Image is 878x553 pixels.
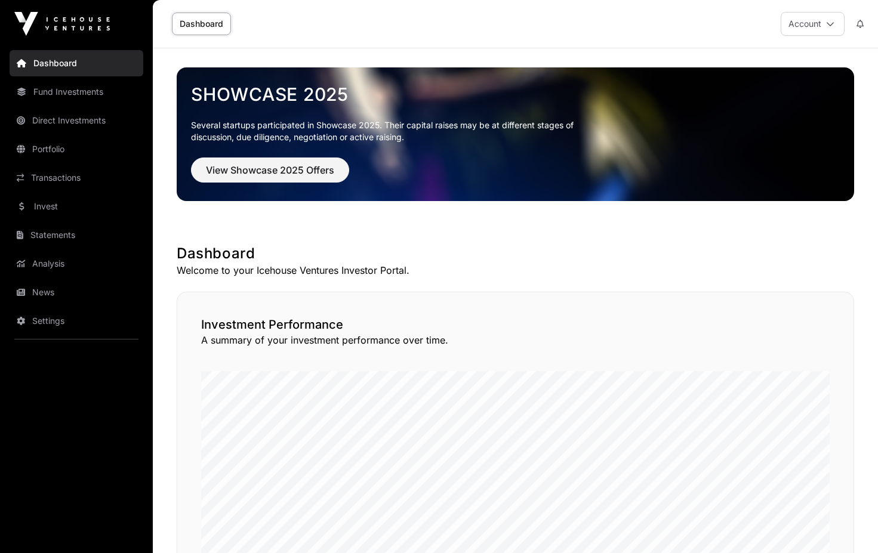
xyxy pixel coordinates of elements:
[10,222,143,248] a: Statements
[10,308,143,334] a: Settings
[177,263,854,277] p: Welcome to your Icehouse Ventures Investor Portal.
[201,316,830,333] h2: Investment Performance
[10,107,143,134] a: Direct Investments
[10,193,143,220] a: Invest
[191,84,840,105] a: Showcase 2025
[14,12,110,36] img: Icehouse Ventures Logo
[206,163,334,177] span: View Showcase 2025 Offers
[172,13,231,35] a: Dashboard
[818,496,878,553] iframe: Chat Widget
[10,136,143,162] a: Portfolio
[191,119,592,143] p: Several startups participated in Showcase 2025. Their capital raises may be at different stages o...
[10,79,143,105] a: Fund Investments
[10,165,143,191] a: Transactions
[177,244,854,263] h1: Dashboard
[10,279,143,305] a: News
[781,12,845,36] button: Account
[201,333,830,347] p: A summary of your investment performance over time.
[177,67,854,201] img: Showcase 2025
[10,251,143,277] a: Analysis
[10,50,143,76] a: Dashboard
[191,169,349,181] a: View Showcase 2025 Offers
[191,157,349,183] button: View Showcase 2025 Offers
